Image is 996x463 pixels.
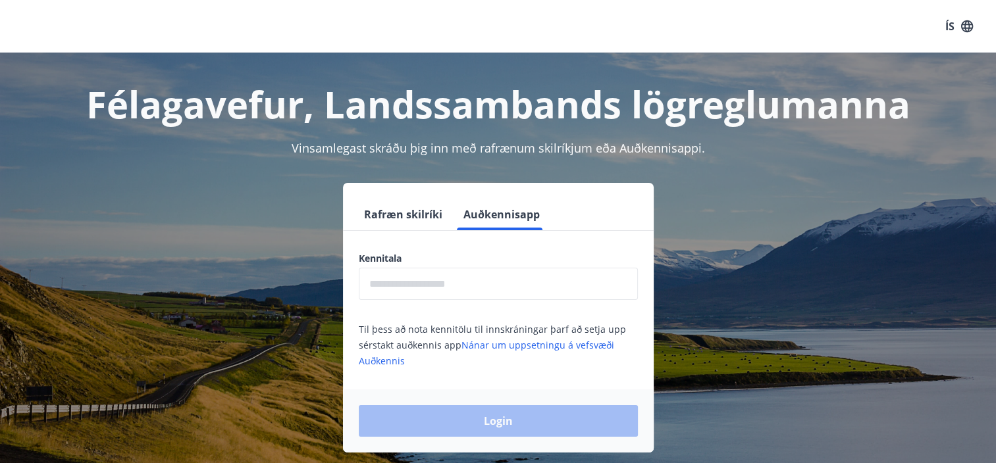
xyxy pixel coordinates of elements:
button: Rafræn skilríki [359,199,448,230]
a: Nánar um uppsetningu á vefsvæði Auðkennis [359,339,614,367]
button: Auðkennisapp [458,199,545,230]
span: Til þess að nota kennitölu til innskráningar þarf að setja upp sérstakt auðkennis app [359,323,626,367]
label: Kennitala [359,252,638,265]
button: ÍS [938,14,980,38]
h1: Félagavefur, Landssambands lögreglumanna [40,79,957,129]
span: Vinsamlegast skráðu þig inn með rafrænum skilríkjum eða Auðkennisappi. [292,140,705,156]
